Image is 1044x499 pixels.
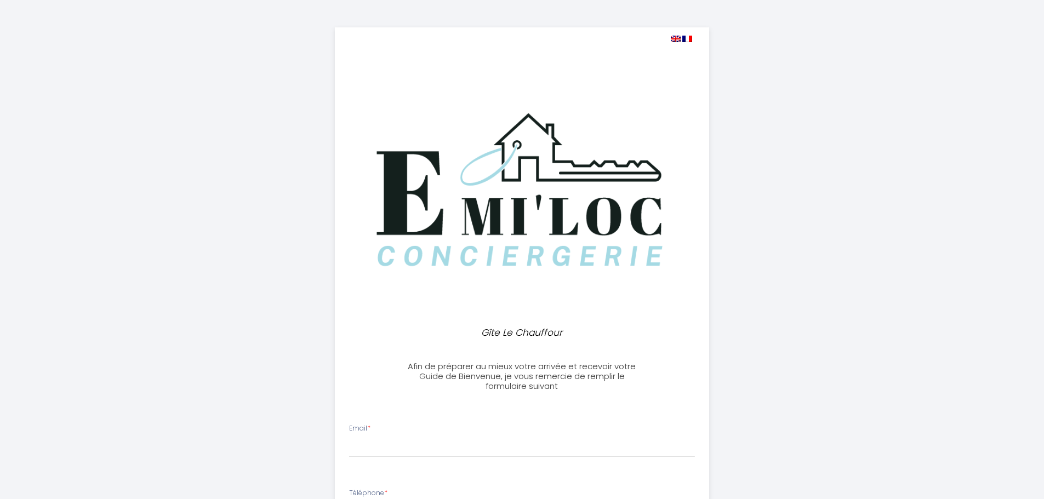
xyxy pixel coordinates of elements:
[682,36,692,42] img: fr.png
[400,362,644,391] h3: Afin de préparer au mieux votre arrivée et recevoir votre Guide de Bienvenue, je vous remercie de...
[405,325,640,340] p: Gîte Le Chauffour
[349,488,387,498] label: Téléphone
[671,36,681,42] img: en.png
[349,423,370,434] label: Email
